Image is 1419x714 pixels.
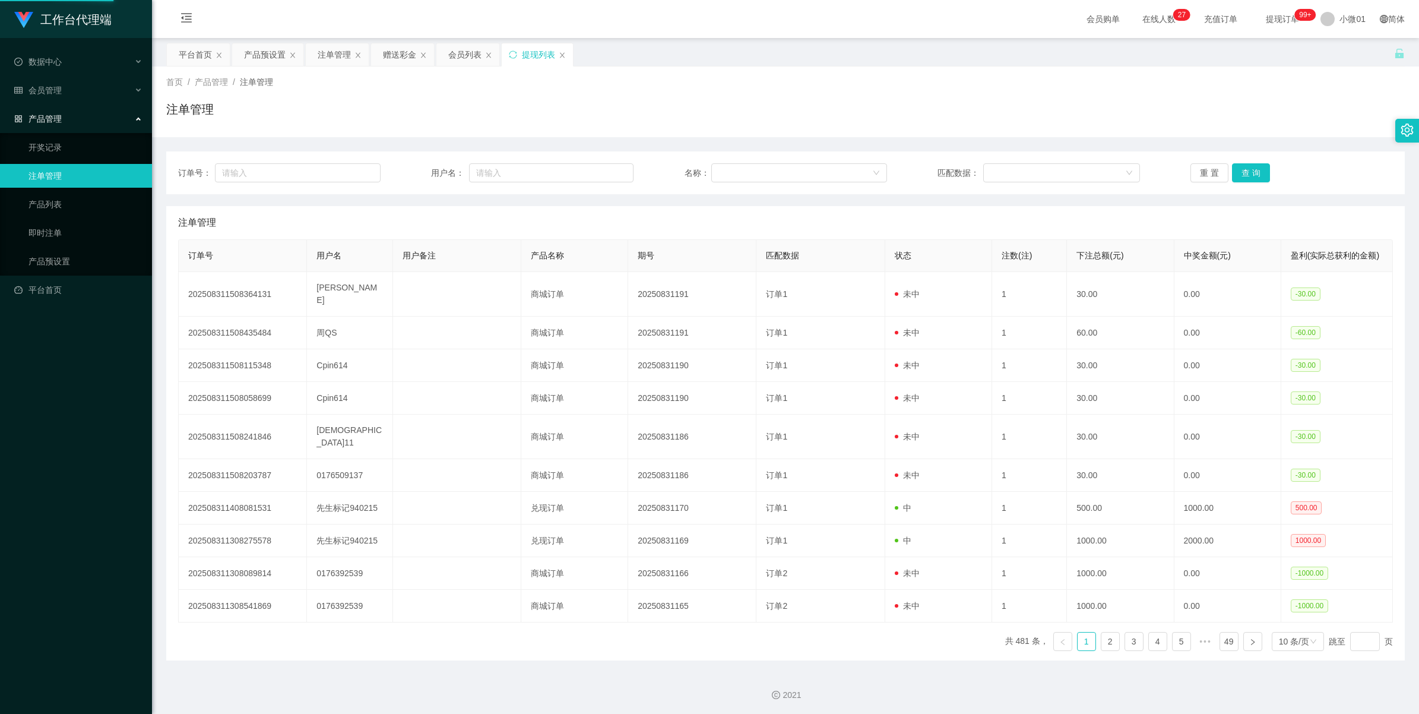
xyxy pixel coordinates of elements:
[1067,415,1174,459] td: 30.00
[1291,469,1320,482] span: -30.00
[766,328,787,337] span: 订单1
[992,557,1067,590] td: 1
[783,690,801,700] font: 2021
[307,349,392,382] td: Cpin614
[1101,633,1119,650] a: 2
[179,43,212,66] div: 平台首页
[766,470,787,480] span: 订单1
[1067,525,1174,557] td: 1000.00
[1067,590,1174,623] td: 1000.00
[195,77,228,87] span: 产品管理
[903,361,920,370] font: 未中
[1174,382,1281,415] td: 0.00
[179,525,307,557] td: 202508311308275578
[766,289,787,299] span: 订单1
[992,492,1067,525] td: 1
[1388,14,1405,24] font: 简体
[179,459,307,492] td: 202508311508203787
[1294,9,1316,21] sup: 1039
[166,1,207,39] i: 图标： menu-fold
[318,43,351,66] div: 注单管理
[469,163,634,182] input: 请输入
[1291,567,1328,580] span: -1000.00
[1184,251,1231,260] span: 中奖金额(元)
[521,317,628,349] td: 商城订单
[1142,14,1176,24] font: 在线人数
[215,163,381,182] input: 请输入
[289,52,296,59] i: 图标： 关闭
[431,167,469,179] span: 用户名：
[937,167,983,179] span: 匹配数据：
[521,525,628,557] td: 兑现订单
[1220,632,1239,651] li: 49
[1125,633,1143,650] a: 3
[521,590,628,623] td: 商城订单
[28,221,142,245] a: 即时注单
[1174,590,1281,623] td: 0.00
[316,251,341,260] span: 用户名
[1174,272,1281,317] td: 0.00
[766,251,799,260] span: 匹配数据
[521,382,628,415] td: 商城订单
[559,52,566,59] i: 图标： 关闭
[1002,251,1032,260] span: 注数(注)
[1178,9,1182,21] p: 2
[1279,633,1309,650] div: 10 条/页
[307,272,392,317] td: [PERSON_NAME]
[628,415,756,459] td: 20250831186
[1173,9,1190,21] sup: 27
[28,57,62,67] font: 数据中心
[628,525,756,557] td: 20250831169
[1291,251,1379,260] span: 盈利(实际总获利的金额)
[14,278,142,302] a: 图标： 仪表板平台首页
[1101,632,1120,651] li: 2
[307,590,392,623] td: 0176392539
[1174,557,1281,590] td: 0.00
[1196,632,1215,651] li: 向后 5 页
[521,557,628,590] td: 商城订单
[28,164,142,188] a: 注单管理
[383,43,416,66] div: 赠送彩金
[1291,534,1326,547] span: 1000.00
[1291,326,1320,339] span: -60.00
[179,349,307,382] td: 202508311508115348
[685,167,712,179] span: 名称：
[1243,632,1262,651] li: 下一页
[628,492,756,525] td: 20250831170
[628,349,756,382] td: 20250831190
[628,272,756,317] td: 20250831191
[188,77,190,87] span: /
[179,415,307,459] td: 202508311508241846
[307,525,392,557] td: 先生标记940215
[992,525,1067,557] td: 1
[216,52,223,59] i: 图标： 关闭
[420,52,427,59] i: 图标： 关闭
[1067,349,1174,382] td: 30.00
[1067,557,1174,590] td: 1000.00
[1067,492,1174,525] td: 500.00
[903,432,920,441] font: 未中
[1174,459,1281,492] td: 0.00
[1053,632,1072,651] li: 上一页
[307,492,392,525] td: 先生标记940215
[28,192,142,216] a: 产品列表
[1380,15,1388,23] i: 图标： global
[766,393,787,403] span: 订单1
[1067,382,1174,415] td: 30.00
[28,135,142,159] a: 开奖记录
[1291,288,1320,301] span: -30.00
[521,415,628,459] td: 商城订单
[1329,632,1393,651] div: 跳至 页
[403,251,436,260] span: 用户备注
[903,289,920,299] font: 未中
[1310,638,1317,646] i: 图标： 向下
[179,492,307,525] td: 202508311408081531
[485,52,492,59] i: 图标： 关闭
[1266,14,1299,24] font: 提现订单
[1291,359,1320,372] span: -30.00
[1149,633,1167,650] a: 4
[244,43,286,66] div: 产品预设置
[772,691,780,699] i: 图标： 版权所有
[903,536,911,545] font: 中
[14,14,112,24] a: 工作台代理端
